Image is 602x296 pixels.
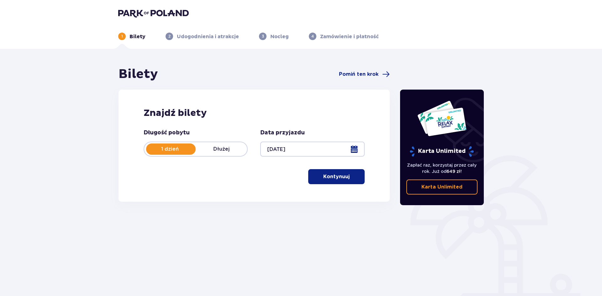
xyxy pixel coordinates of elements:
[308,169,365,184] button: Kontynuuj
[446,169,461,174] span: 649 zł
[339,70,390,78] a: Pomiń ten krok
[121,34,123,39] p: 1
[262,34,264,39] p: 3
[339,71,378,78] span: Pomiń ten krok
[177,33,239,40] p: Udogodnienia i atrakcje
[421,184,462,190] p: Karta Unlimited
[118,9,189,18] img: Park of Poland logo
[168,34,171,39] p: 2
[406,179,478,195] a: Karta Unlimited
[270,33,289,40] p: Nocleg
[320,33,379,40] p: Zamówienie i płatność
[406,162,478,174] p: Zapłać raz, korzystaj przez cały rok. Już od !
[409,146,474,157] p: Karta Unlimited
[144,129,190,137] p: Długość pobytu
[196,146,247,153] p: Dłużej
[144,107,365,119] h2: Znajdź bilety
[323,173,350,180] p: Kontynuuj
[119,66,158,82] h1: Bilety
[311,34,314,39] p: 4
[144,146,196,153] p: 1 dzień
[129,33,145,40] p: Bilety
[260,129,305,137] p: Data przyjazdu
